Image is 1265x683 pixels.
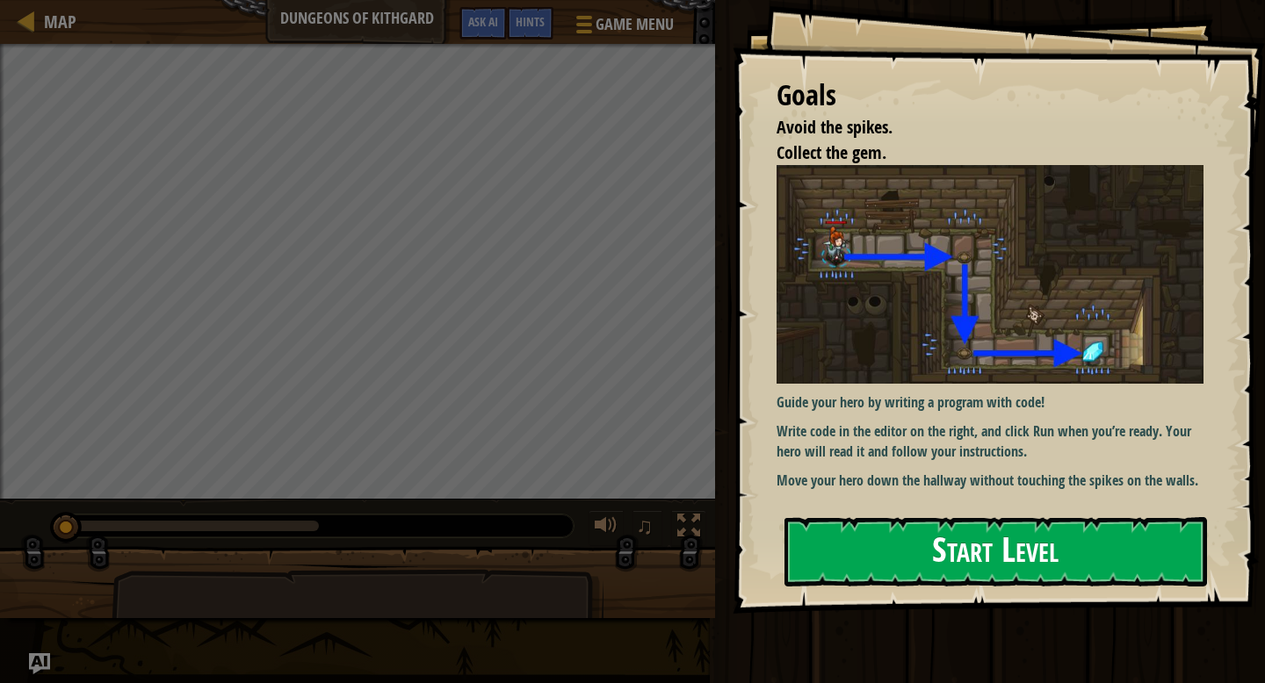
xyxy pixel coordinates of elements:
[596,13,674,36] span: Game Menu
[755,115,1199,140] li: Avoid the spikes.
[777,140,886,164] span: Collect the gem.
[777,421,1204,462] p: Write code in the editor on the right, and click Run when you’re ready. Your hero will read it an...
[589,510,624,546] button: Adjust volume
[777,471,1204,491] p: Move your hero down the hallway without touching the spikes on the walls.
[777,75,1204,116] div: Goals
[671,510,706,546] button: Toggle fullscreen
[468,13,498,30] span: Ask AI
[44,10,76,33] span: Map
[777,392,1204,413] p: Guide your hero by writing a program with code!
[784,517,1207,586] button: Start Level
[777,165,1204,384] img: Dungeons of kithgard
[35,10,76,33] a: Map
[755,140,1199,166] li: Collect the gem.
[632,510,662,546] button: ♫
[29,653,50,674] button: Ask AI
[562,7,684,48] button: Game Menu
[459,7,507,40] button: Ask AI
[636,513,654,539] span: ♫
[516,13,545,30] span: Hints
[777,115,893,139] span: Avoid the spikes.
